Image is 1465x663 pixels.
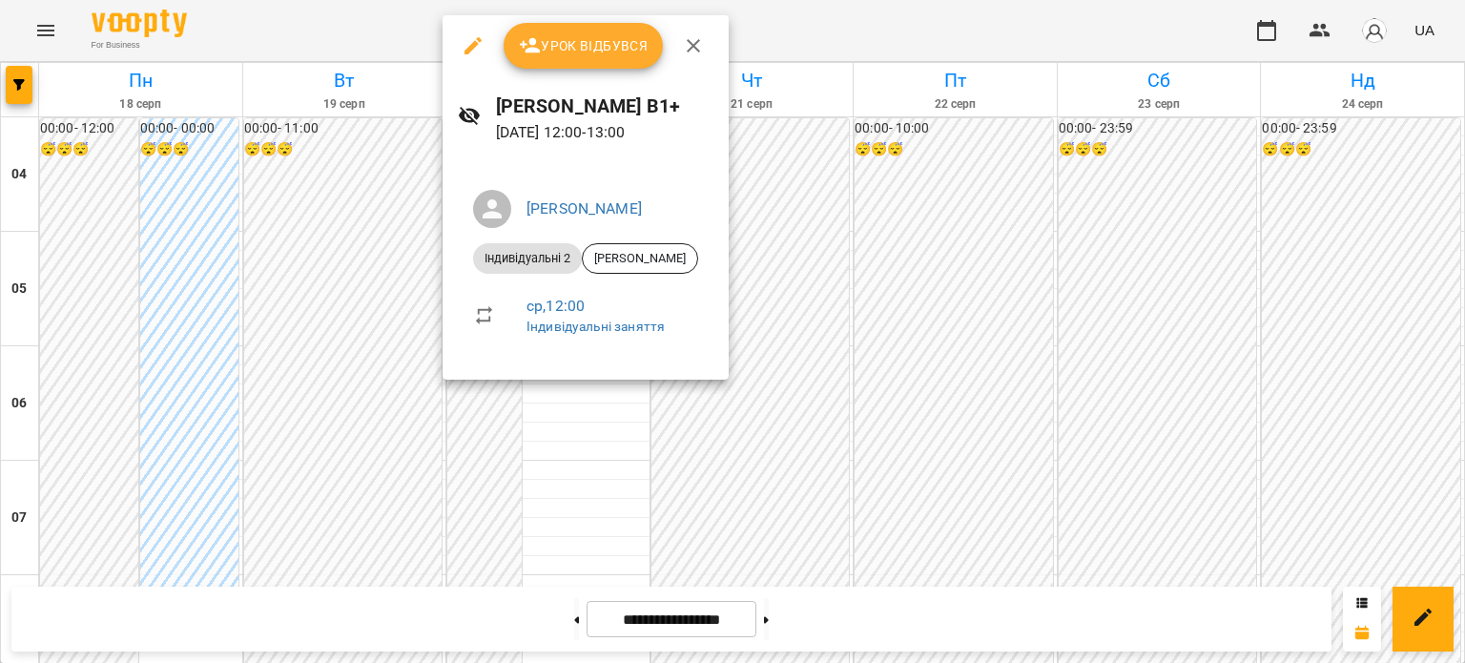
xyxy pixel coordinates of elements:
[526,199,642,218] a: [PERSON_NAME]
[526,319,665,334] a: Індивідуальні заняття
[583,250,697,267] span: [PERSON_NAME]
[519,34,649,57] span: Урок відбувся
[526,297,585,315] a: ср , 12:00
[496,92,713,121] h6: [PERSON_NAME] В1+
[582,243,698,274] div: [PERSON_NAME]
[504,23,664,69] button: Урок відбувся
[473,250,582,267] span: Індивідуальні 2
[496,121,713,144] p: [DATE] 12:00 - 13:00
